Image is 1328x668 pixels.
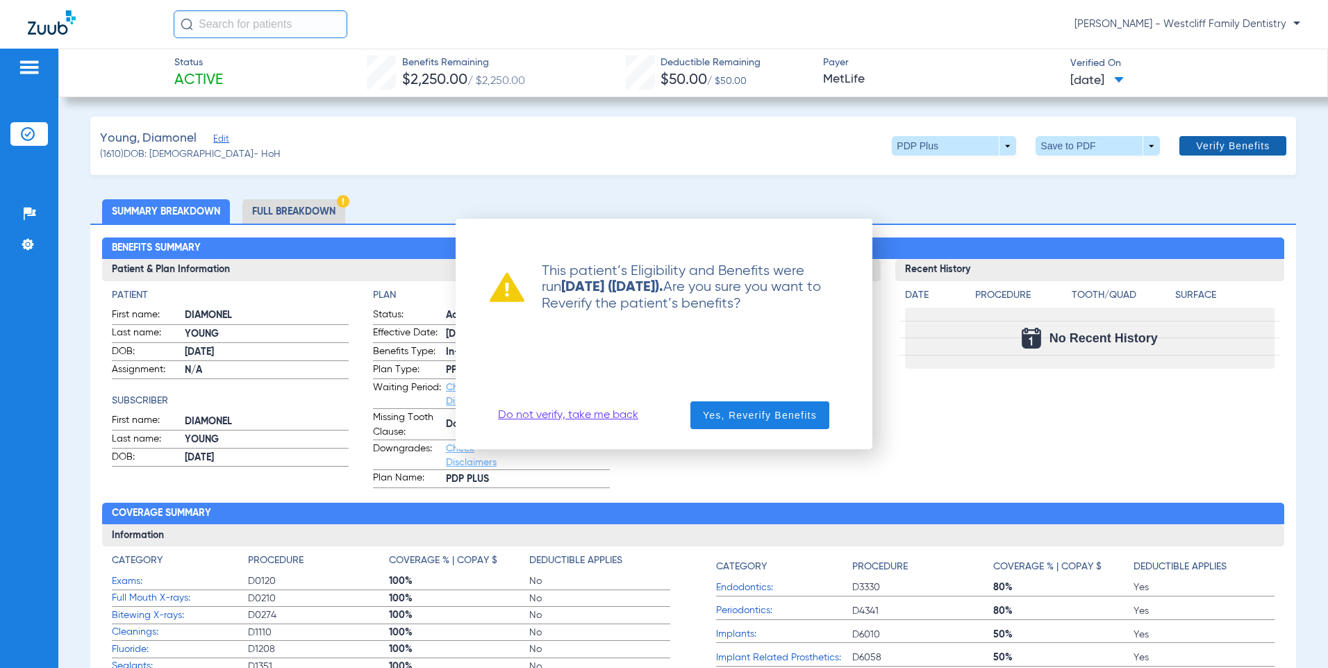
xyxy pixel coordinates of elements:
[524,263,838,312] p: This patient’s Eligibility and Benefits were run Are you sure you want to Reverify the patient’s ...
[498,408,638,422] a: Do not verify, take me back
[703,408,817,422] span: Yes, Reverify Benefits
[690,401,829,429] button: Yes, Reverify Benefits
[1259,601,1328,668] iframe: Chat Widget
[561,281,663,294] strong: [DATE] ([DATE]).
[490,272,524,302] img: warning already ran verification recently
